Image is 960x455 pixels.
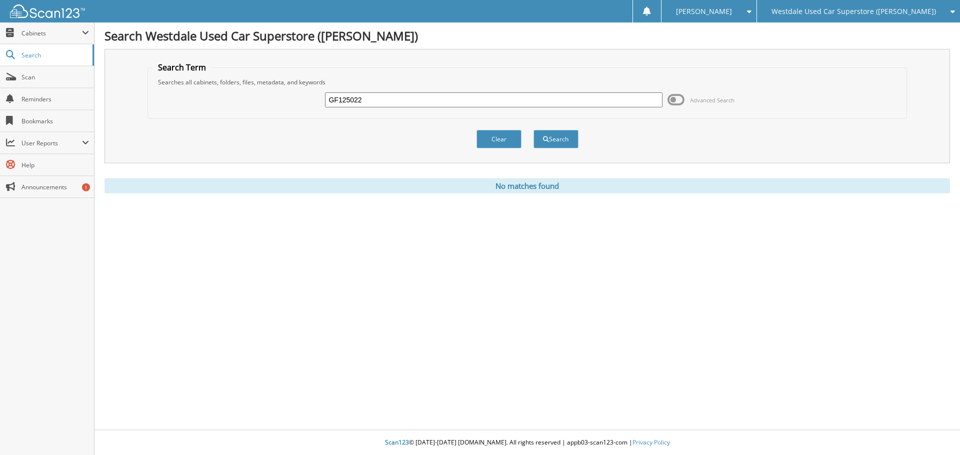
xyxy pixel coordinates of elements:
span: [PERSON_NAME] [676,8,732,14]
span: Bookmarks [21,117,89,125]
span: Announcements [21,183,89,191]
a: Privacy Policy [632,438,670,447]
span: Advanced Search [690,96,734,104]
span: Reminders [21,95,89,103]
div: Searches all cabinets, folders, files, metadata, and keywords [153,78,902,86]
h1: Search Westdale Used Car Superstore ([PERSON_NAME]) [104,27,950,44]
span: Help [21,161,89,169]
button: Clear [476,130,521,148]
div: No matches found [104,178,950,193]
legend: Search Term [153,62,211,73]
span: Cabinets [21,29,82,37]
span: Scan [21,73,89,81]
span: Westdale Used Car Superstore ([PERSON_NAME]) [771,8,936,14]
div: 1 [82,183,90,191]
span: User Reports [21,139,82,147]
img: scan123-logo-white.svg [10,4,85,18]
button: Search [533,130,578,148]
span: Search [21,51,87,59]
div: © [DATE]-[DATE] [DOMAIN_NAME]. All rights reserved | appb03-scan123-com | [94,431,960,455]
span: Scan123 [385,438,409,447]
